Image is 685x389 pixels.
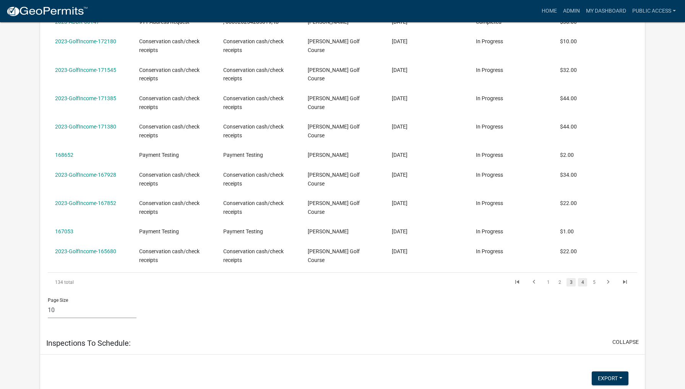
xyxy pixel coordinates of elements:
[539,4,560,18] a: Home
[583,4,629,18] a: My Dashboard
[476,228,503,234] span: In Progress
[308,172,360,187] span: Don Williams Golf Course
[308,95,360,110] span: Don Williams Golf Course
[55,124,116,130] a: 2023-GolfIncome-171380
[560,38,577,44] span: $10.00
[223,200,284,215] span: Conservation cash/check receipts
[555,278,564,286] a: 2
[139,228,179,234] span: Payment Testing
[223,228,263,234] span: Payment Testing
[560,67,577,73] span: $32.00
[139,172,200,187] span: Conservation cash/check receipts
[578,278,587,286] a: 4
[618,278,632,286] a: go to last page
[554,276,565,289] li: page 2
[392,200,407,206] span: 09/03/2023
[308,124,360,138] span: Don Williams Golf Course
[476,248,503,254] span: In Progress
[560,228,574,234] span: $1.00
[223,172,284,187] span: Conservation cash/check receipts
[55,248,116,254] a: 2023-GolfIncome-165680
[139,152,179,158] span: Payment Testing
[308,248,360,263] span: Don Williams Golf Course
[544,278,553,286] a: 1
[476,200,503,206] span: In Progress
[392,124,407,130] span: 09/14/2023
[55,172,116,178] a: 2023-GolfIncome-167928
[223,124,284,138] span: Conservation cash/check receipts
[223,95,284,110] span: Conservation cash/check receipts
[560,124,577,130] span: $44.00
[589,278,599,286] a: 5
[55,228,73,234] a: 167053
[392,152,407,158] span: 09/06/2023
[139,124,200,138] span: Conservation cash/check receipts
[542,276,554,289] li: page 1
[223,67,284,82] span: Conservation cash/check receipts
[308,38,360,53] span: Don Williams Golf Course
[629,4,679,18] a: Public Access
[46,339,131,348] h5: Inspections To Schedule:
[392,95,407,101] span: 09/14/2023
[139,95,200,110] span: Conservation cash/check receipts
[565,276,577,289] li: page 3
[139,38,200,53] span: Conservation cash/check receipts
[560,172,577,178] span: $34.00
[476,38,503,44] span: In Progress
[139,248,200,263] span: Conservation cash/check receipts
[476,172,503,178] span: In Progress
[567,278,576,286] a: 3
[592,371,628,385] button: Export
[560,4,583,18] a: Admin
[560,95,577,101] span: $44.00
[392,228,407,234] span: 08/31/2023
[308,152,349,158] span: Tracy Troutner
[139,67,200,82] span: Conservation cash/check receipts
[476,67,503,73] span: In Progress
[55,38,116,44] a: 2023-GolfIncome-172180
[223,152,263,158] span: Payment Testing
[55,152,73,158] a: 168652
[476,124,503,130] span: In Progress
[510,278,524,286] a: go to first page
[139,200,200,215] span: Conservation cash/check receipts
[476,152,503,158] span: In Progress
[392,67,407,73] span: 09/14/2023
[560,200,577,206] span: $22.00
[612,338,639,346] button: collapse
[308,200,360,215] span: Don Williams Golf Course
[308,67,360,82] span: Don Williams Golf Course
[308,228,349,234] span: Tracy Troutner
[55,200,116,206] a: 2023-GolfIncome-167852
[392,172,407,178] span: 09/04/2023
[55,67,116,73] a: 2023-GolfIncome-171545
[223,38,284,53] span: Conservation cash/check receipts
[48,273,164,292] div: 134 total
[476,95,503,101] span: In Progress
[588,276,600,289] li: page 5
[601,278,615,286] a: go to next page
[392,38,407,44] span: 09/16/2023
[223,248,284,263] span: Conservation cash/check receipts
[560,248,577,254] span: $22.00
[527,278,541,286] a: go to previous page
[392,248,407,254] span: 08/28/2023
[560,152,574,158] span: $2.00
[55,95,116,101] a: 2023-GolfIncome-171385
[577,276,588,289] li: page 4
